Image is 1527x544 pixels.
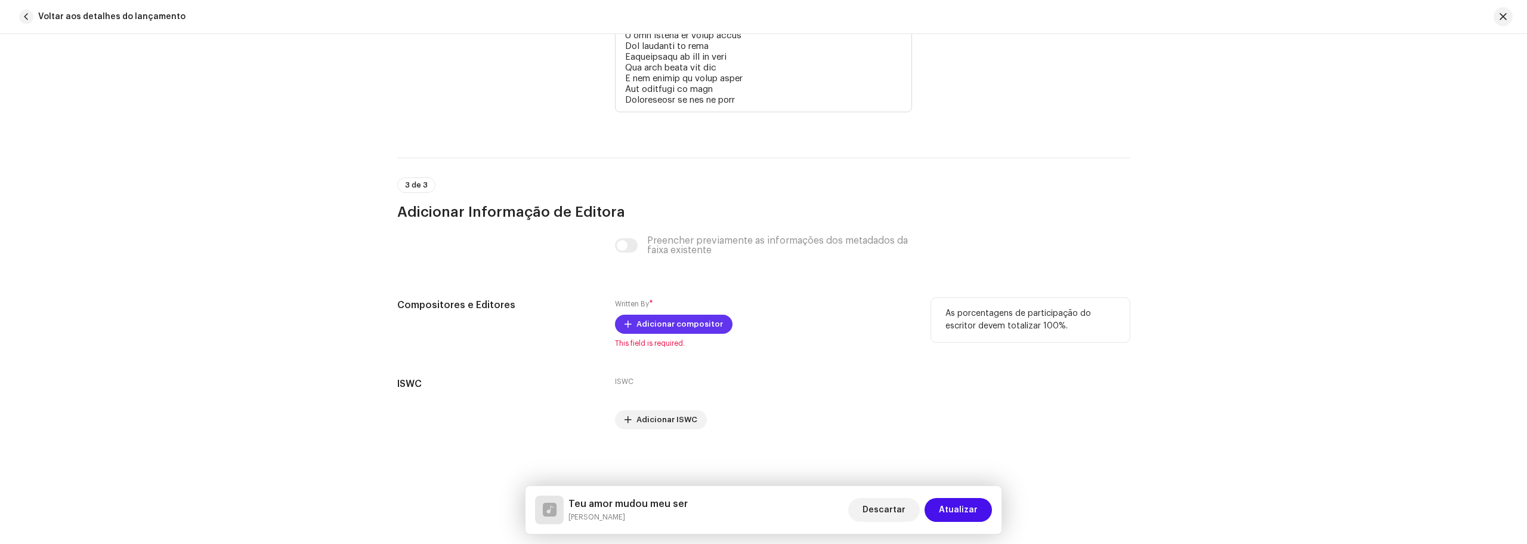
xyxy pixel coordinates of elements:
h3: Adicionar Informação de Editora [397,202,1130,222]
span: Descartar [863,498,905,522]
small: Teu amor mudou meu ser [568,511,688,523]
span: This field is required. [615,339,912,348]
button: Adicionar ISWC [615,410,707,429]
button: Adicionar compositor [615,315,732,334]
span: Atualizar [939,498,978,522]
button: Atualizar [925,498,992,522]
h5: ISWC [397,377,596,391]
button: Descartar [848,498,920,522]
label: ISWC [615,377,633,386]
span: Adicionar ISWC [636,408,697,432]
span: Adicionar compositor [636,312,723,336]
h5: Compositores e Editores [397,298,596,312]
span: 3 de 3 [405,182,428,189]
small: Written By [615,300,649,308]
h5: Teu amor mudou meu ser [568,497,688,511]
p: As porcentagens de participação do escritor devem totalizar 100%. [945,308,1115,333]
